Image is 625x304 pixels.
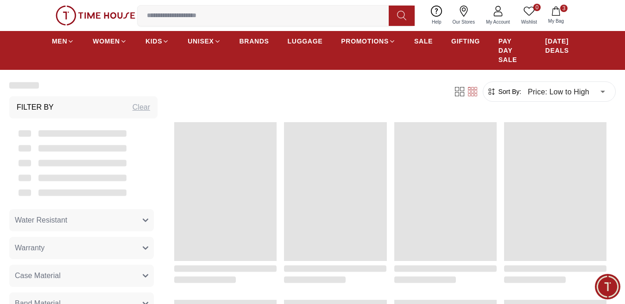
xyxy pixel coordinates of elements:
h3: Filter By [17,102,54,113]
span: UNISEX [188,37,214,46]
a: [DATE] DEALS [545,33,573,59]
button: 3My Bag [543,5,569,26]
span: Help [428,19,445,25]
a: BRANDS [240,33,269,50]
span: SALE [414,37,433,46]
button: Warranty [9,237,154,259]
div: Chat Widget [595,274,620,299]
a: MEN [52,33,74,50]
a: Help [426,4,447,27]
span: My Bag [544,18,568,25]
span: KIDS [145,37,162,46]
a: Our Stores [447,4,480,27]
span: Sort By: [496,87,521,96]
button: Case Material [9,265,154,287]
span: Our Stores [449,19,479,25]
span: My Account [482,19,514,25]
a: LUGGAGE [288,33,323,50]
button: Water Resistant [9,209,154,231]
a: PROMOTIONS [341,33,396,50]
span: 3 [560,5,568,12]
span: PROMOTIONS [341,37,389,46]
span: 0 [533,4,541,11]
a: GIFTING [451,33,480,50]
a: SALE [414,33,433,50]
span: LUGGAGE [288,37,323,46]
span: Case Material [15,270,61,281]
a: 0Wishlist [516,4,543,27]
span: Water Resistant [15,215,67,226]
span: MEN [52,37,67,46]
span: WOMEN [93,37,120,46]
span: Wishlist [518,19,541,25]
a: PAY DAY SALE [499,33,527,68]
span: [DATE] DEALS [545,37,573,55]
span: BRANDS [240,37,269,46]
span: Warranty [15,242,44,254]
span: GIFTING [451,37,480,46]
a: KIDS [145,33,169,50]
img: ... [56,6,135,25]
a: UNISEX [188,33,221,50]
div: Clear [133,102,150,113]
div: Price: Low to High [521,79,612,105]
button: Sort By: [487,87,521,96]
span: PAY DAY SALE [499,37,527,64]
a: WOMEN [93,33,127,50]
